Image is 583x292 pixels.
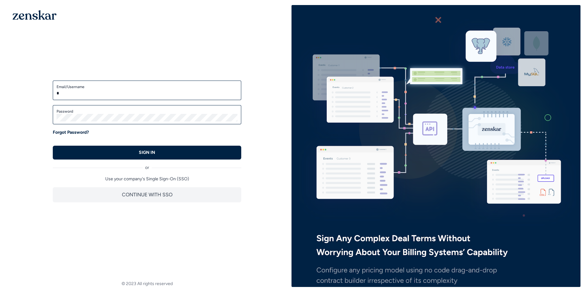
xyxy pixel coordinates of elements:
p: SIGN IN [139,149,155,156]
img: 1OGAJ2xQqyY4LXKgY66KYq0eOWRCkrZdAb3gUhuVAqdWPZE9SRJmCz+oDMSn4zDLXe31Ii730ItAGKgCKgCCgCikA4Av8PJUP... [13,10,57,20]
label: Email/Username [57,84,237,89]
p: Use your company's Single Sign-On (SSO) [53,176,241,182]
button: CONTINUE WITH SSO [53,187,241,202]
a: Forgot Password? [53,129,89,136]
footer: © 2023 All rights reserved [3,281,291,287]
div: or [53,160,241,171]
button: SIGN IN [53,146,241,160]
label: Password [57,109,237,114]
